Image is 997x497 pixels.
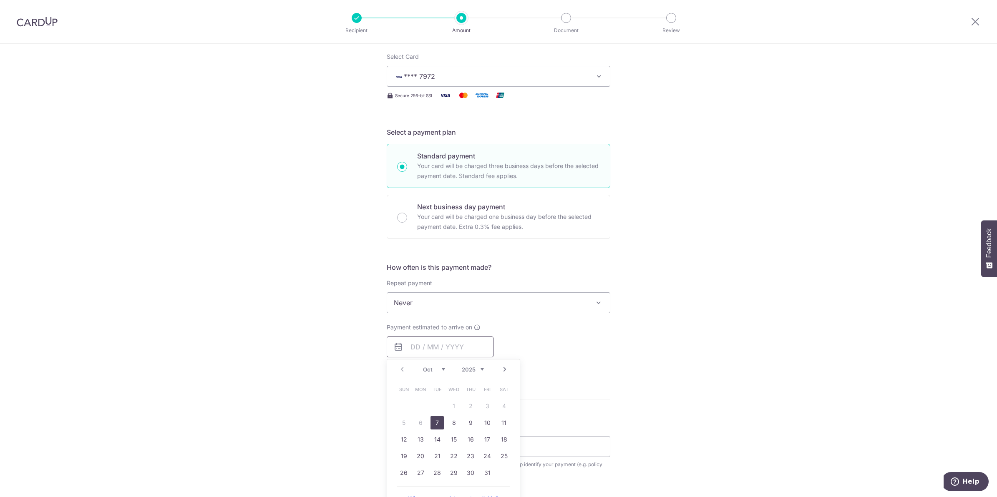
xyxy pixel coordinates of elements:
img: American Express [473,90,490,100]
label: Repeat payment [387,279,432,287]
a: 15 [447,433,461,446]
a: 30 [464,466,477,479]
p: Document [535,26,597,35]
span: translation missing: en.payables.payment_networks.credit_card.summary.labels.select_card [387,53,419,60]
a: 19 [397,449,410,463]
a: 17 [481,433,494,446]
a: 14 [431,433,444,446]
a: 22 [447,449,461,463]
a: 10 [481,416,494,429]
span: Tuesday [431,383,444,396]
input: DD / MM / YYYY [387,336,493,357]
span: Sunday [397,383,410,396]
span: Friday [481,383,494,396]
a: 8 [447,416,461,429]
p: Recipient [326,26,388,35]
span: Monday [414,383,427,396]
span: Wednesday [447,383,461,396]
a: 21 [431,449,444,463]
a: 27 [414,466,427,479]
img: Visa [437,90,453,100]
p: Your card will be charged one business day before the selected payment date. Extra 0.3% fee applies. [417,212,600,232]
span: Feedback [985,228,993,258]
a: 25 [497,449,511,463]
a: 11 [497,416,511,429]
a: 12 [397,433,410,446]
a: 20 [414,449,427,463]
a: 7 [431,416,444,429]
p: Review [640,26,702,35]
a: 13 [414,433,427,446]
a: 18 [497,433,511,446]
span: Never [387,292,610,313]
img: Union Pay [492,90,509,100]
span: Never [387,293,610,313]
p: Your card will be charged three business days before the selected payment date. Standard fee appl... [417,161,600,181]
a: 31 [481,466,494,479]
span: Saturday [497,383,511,396]
h5: How often is this payment made? [387,262,610,272]
iframe: Opens a widget where you can find more information [944,472,989,493]
h5: Select a payment plan [387,127,610,137]
p: Next business day payment [417,202,600,212]
p: Amount [431,26,492,35]
a: 23 [464,449,477,463]
a: 24 [481,449,494,463]
a: 28 [431,466,444,479]
a: 29 [447,466,461,479]
a: 16 [464,433,477,446]
span: Secure 256-bit SSL [395,92,433,99]
a: 26 [397,466,410,479]
p: Standard payment [417,151,600,161]
button: Feedback - Show survey [981,220,997,277]
img: CardUp [17,17,58,27]
a: 9 [464,416,477,429]
img: Mastercard [455,90,472,100]
a: Next [500,364,510,374]
img: VISA [394,74,404,80]
span: Payment estimated to arrive on [387,323,472,331]
span: Thursday [464,383,477,396]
